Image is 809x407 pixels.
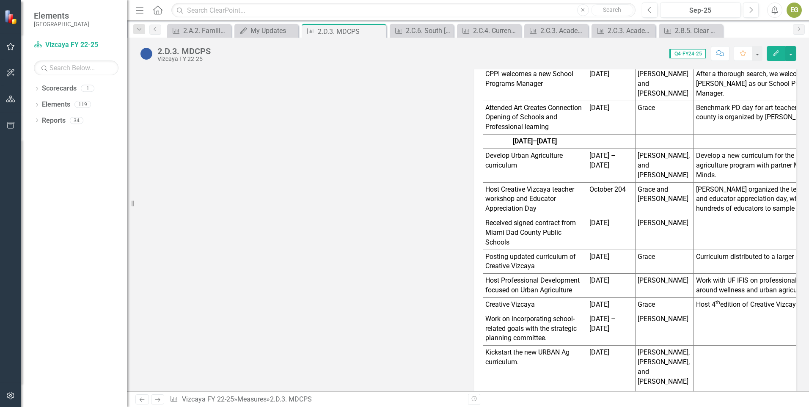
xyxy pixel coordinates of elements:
[157,47,211,56] div: 2.D.3. MDCPS
[715,300,720,305] sup: th
[589,314,633,334] p: [DATE] – [DATE]
[589,218,633,228] p: [DATE]
[485,300,585,310] p: Creative Vizcaya
[485,69,585,89] p: CPPI welcomes a new School Programs Manager
[485,348,585,367] p: Kickstart the new URBAN Ag curriculum.
[589,252,633,262] p: [DATE]
[540,25,586,36] div: 2.C.3. Academic Relationships: 12 student group visits per year
[591,4,633,16] button: Search
[406,25,451,36] div: 2.C.6. South [US_STATE]'s Indigenous Communities: Estab. relationships to create a land acknowled...
[182,395,234,403] a: Vizcaya FY 22-25
[787,3,802,18] button: EG
[594,25,653,36] a: 2.C.3. Academic Relationships: 3 local colleges
[42,100,70,110] a: Elements
[589,276,633,286] p: [DATE]
[237,395,267,403] a: Measures
[485,276,585,295] p: Host Professional Development focused on Urban Agriculture
[663,5,738,16] div: Sep-25
[140,47,153,60] img: No Information
[589,69,633,79] p: [DATE]
[485,151,585,170] p: Develop Urban Agriculture curriculum
[638,218,691,228] p: [PERSON_NAME]
[638,348,691,386] p: [PERSON_NAME], [PERSON_NAME], and [PERSON_NAME]
[660,3,741,18] button: Sep-25
[589,103,633,113] p: [DATE]
[171,3,636,18] input: Search ClearPoint...
[183,25,229,36] div: 2.A.2. Families: Better serve families with children through new programmatic and interpretive re...
[603,6,621,13] span: Search
[70,117,83,124] div: 34
[638,300,691,310] p: Grace
[74,101,91,108] div: 119
[42,116,66,126] a: Reports
[157,56,211,62] div: Vizcaya FY 22-25
[638,69,691,99] p: [PERSON_NAME] and [PERSON_NAME]
[237,25,296,36] a: My Updates
[485,314,585,344] p: Work on incorporating school-related goals with the strategic planning committee.
[485,218,585,247] p: Received signed contract from Miami Dad County Public Schools
[661,25,721,36] a: 2.B.5. Clear Messaging: Feature core values in communications, programs and interpretation (75% o...
[638,103,691,113] p: Grace
[81,85,94,92] div: 1
[169,25,229,36] a: 2.A.2. Families: Better serve families with children through new programmatic and interpretive re...
[589,300,633,310] p: [DATE]
[473,25,519,36] div: 2.C.4. Current CBO Relationships: At least 20 organizations per year
[270,395,312,403] div: 2.D.3. MDCPS
[513,137,557,145] strong: [DATE]–[DATE]
[589,348,633,357] p: [DATE]
[589,185,633,195] p: October 204
[669,49,706,58] span: Q4-FY24-25
[638,151,690,179] span: [PERSON_NAME], and [PERSON_NAME]
[638,185,691,204] p: Grace and [PERSON_NAME]
[4,10,19,25] img: ClearPoint Strategy
[485,185,585,214] p: Host Creative Vizcaya teacher workshop and Educator Appreciation Day
[638,252,691,262] p: Grace
[608,25,653,36] div: 2.C.3. Academic Relationships: 3 local colleges
[34,40,118,50] a: Vizcaya FY 22-25
[638,276,691,286] p: [PERSON_NAME]
[34,11,89,21] span: Elements
[34,60,118,75] input: Search Below...
[675,25,721,36] div: 2.B.5. Clear Messaging: Feature core values in communications, programs and interpretation (75% o...
[459,25,519,36] a: 2.C.4. Current CBO Relationships: At least 20 organizations per year
[526,25,586,36] a: 2.C.3. Academic Relationships: 12 student group visits per year
[34,21,89,27] small: [GEOGRAPHIC_DATA]
[250,25,296,36] div: My Updates
[589,151,633,170] p: [DATE] – [DATE]
[485,252,585,272] p: Posting updated curriculum of Creative Vizcaya
[485,103,585,132] p: Attended Art Creates Connection Opening of Schools and Professional learning
[170,395,462,404] div: » »
[638,314,691,324] p: [PERSON_NAME]
[392,25,451,36] a: 2.C.6. South [US_STATE]'s Indigenous Communities: Estab. relationships to create a land acknowled...
[42,84,77,93] a: Scorecards
[318,26,384,37] div: 2.D.3. MDCPS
